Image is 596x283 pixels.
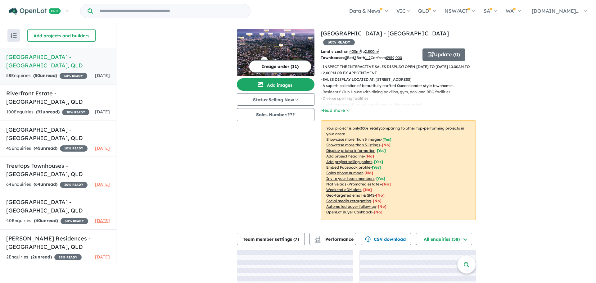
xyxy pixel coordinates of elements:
h5: [GEOGRAPHIC_DATA] - [GEOGRAPHIC_DATA] , QLD [6,198,110,215]
span: 20 % READY [62,109,89,115]
h5: [GEOGRAPHIC_DATA] - [GEOGRAPHIC_DATA] , QLD [6,126,110,142]
h5: Treetops Townhouses - [GEOGRAPHIC_DATA] , QLD [6,162,110,178]
div: 58 Enquir ies [6,72,87,80]
u: 400 m [350,49,361,54]
span: [ Yes ] [382,137,391,142]
p: - Neighbourhood & private parklands within the precinct [321,102,481,108]
p: from [321,48,418,55]
span: [No] [363,187,372,192]
span: 50 [35,73,40,78]
u: Add project headline [326,154,364,158]
b: Townhouses: [321,55,345,60]
u: OpenLot Buyer Cashback [326,210,372,214]
u: Automated buyer follow-up [326,204,376,209]
strong: ( unread) [33,73,57,78]
span: 30 % READY [60,182,88,188]
u: 1-2 [365,55,371,60]
strong: ( unread) [34,181,57,187]
u: Social media retargeting [326,199,371,203]
span: [No] [373,199,382,203]
span: 91 [38,109,43,115]
button: Performance [309,233,356,245]
h5: Riverfront Estate - [GEOGRAPHIC_DATA] , QLD [6,89,110,106]
button: Add images [237,78,314,91]
span: 30 % READY [60,73,87,79]
button: Sales Number:??? [237,108,314,121]
h5: [PERSON_NAME] Residences - [GEOGRAPHIC_DATA] , QLD [6,234,110,251]
u: Showcase more than 3 listings [326,143,380,147]
u: Geo-targeted email & SMS [326,193,374,198]
button: CSV download [361,233,411,245]
u: Invite your team members [326,176,375,181]
img: bar-chart.svg [314,238,321,242]
button: Update (0) [422,48,465,61]
div: 64 Enquir ies [6,181,88,188]
u: 3 [345,55,347,60]
span: [No] [376,193,385,198]
p: - Diverse sporting facilities [321,95,481,102]
div: 2 Enquir ies [6,253,82,261]
span: [ No ] [365,154,374,158]
img: line-chart.svg [314,236,320,240]
u: Sales phone number [326,171,363,175]
span: [DATE] [95,254,110,260]
span: 30 % READY [61,218,88,224]
strong: ( unread) [34,145,57,151]
span: to [361,49,379,54]
p: - A superb collection of beautifully crafted Queenslander style townhomes [321,83,481,89]
div: 45 Enquir ies [6,145,88,152]
span: [No] [378,204,386,209]
strong: ( unread) [34,218,58,223]
span: 64 [35,181,40,187]
button: Add projects and builders [27,29,96,42]
b: 30 % ready [360,126,381,130]
span: [ No ] [382,143,391,147]
button: All enquiries (58) [416,233,472,245]
img: sort.svg [11,33,17,38]
span: [No] [374,210,382,214]
button: Team member settings (7) [237,233,305,245]
input: Try estate name, suburb, builder or developer [94,4,249,18]
h5: [GEOGRAPHIC_DATA] - [GEOGRAPHIC_DATA] , QLD [6,53,110,70]
u: Native ads (Promoted estate) [326,182,381,186]
button: Read more [321,107,350,114]
p: - Residents' Club House with dining pavilion, gym, pool and BBQ facilities [321,89,481,95]
span: 35 % READY [54,254,82,260]
u: Weekend eDM slots [326,187,362,192]
u: Showcase more than 3 images [326,137,381,142]
button: Image order (11) [249,60,311,73]
span: [DATE] [95,145,110,151]
sup: 2 [378,49,379,52]
span: [DATE] [95,218,110,223]
u: 2,800 m [365,49,379,54]
u: Add project selling-points [326,159,372,164]
a: [GEOGRAPHIC_DATA] - [GEOGRAPHIC_DATA] [321,30,449,37]
span: 30 % READY [323,39,355,45]
strong: ( unread) [36,109,60,115]
p: - SALES DISPLAY LOCATED AT: [STREET_ADDRESS] [321,76,481,83]
span: [No] [382,182,391,186]
u: $ 959,000 [386,55,402,60]
img: download icon [365,236,371,243]
button: Status:Selling Now [237,93,314,106]
div: 40 Enquir ies [6,217,88,225]
img: Brickworks Park Estate - Alderley [237,29,314,76]
span: [DATE] [95,181,110,187]
u: Embed Facebook profile [326,165,370,170]
span: 7 [295,236,297,242]
span: Performance [315,236,354,242]
span: 2 [32,254,35,260]
u: Display pricing information [326,148,375,153]
p: Your project is only comparing to other top-performing projects in your area: - - - - - - - - - -... [321,120,476,220]
span: [ Yes ] [374,159,383,164]
sup: 2 [359,49,361,52]
span: [DATE] [95,109,110,115]
span: 45 [35,145,40,151]
span: [ No ] [364,171,373,175]
p: - INSPECT THE INTERACTIVE SALES DISPLAY! OPEN [DATE] TO [DATE] 10.00AM TO 12.00PM OR BY APPOINTMENT [321,64,481,76]
div: 100 Enquir ies [6,108,89,116]
img: Openlot PRO Logo White [9,7,61,15]
span: 10 % READY [60,145,88,152]
b: Land sizes [321,49,341,54]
